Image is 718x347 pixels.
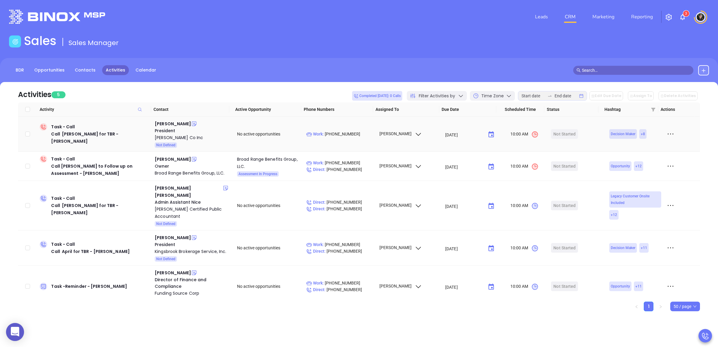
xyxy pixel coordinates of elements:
span: + 12 [635,163,642,169]
span: Time Zone [481,93,504,99]
a: Marketing [590,11,617,23]
input: MM/DD/YYYY [445,245,483,251]
span: Direct : [306,206,326,211]
span: Work : [306,160,324,165]
span: + 8 [641,131,645,137]
img: iconSetting [665,14,672,21]
a: Reporting [629,11,655,23]
span: Work : [306,242,324,247]
a: Contacts [71,65,99,75]
div: [PERSON_NAME] [155,269,191,276]
div: Task - Call [51,241,130,255]
p: [PHONE_NUMBER] [306,241,374,248]
div: No active opportunities [237,245,301,251]
div: [PERSON_NAME] [PERSON_NAME] [155,184,223,199]
div: Not Started [553,201,576,210]
sup: 3 [683,11,689,17]
span: 50 / page [674,302,697,311]
th: Status [544,102,598,117]
div: Not Started [553,243,576,253]
button: left [632,302,641,311]
span: search [577,68,581,72]
button: Assign To [628,91,654,100]
th: Assigned To [373,102,439,117]
p: [PHONE_NUMBER] [306,280,374,286]
span: swap-right [547,93,552,98]
div: President [155,241,229,248]
p: [PHONE_NUMBER] [306,248,374,254]
span: [PERSON_NAME] [379,163,422,168]
span: Opportunity [611,283,630,290]
span: [PERSON_NAME] [379,131,422,136]
span: Decision Maker [611,131,635,137]
span: Not Defined [156,256,175,262]
input: MM/DD/YYYY [445,164,483,170]
span: + 12 [611,212,617,218]
div: No active opportunities [237,283,301,290]
button: Choose date, selected date is Dec 1, 2025 [485,281,497,293]
div: Call [PERSON_NAME] for TBR - [PERSON_NAME] [51,202,150,216]
th: Due Date [439,102,496,117]
div: Admin Assistant Nice [155,199,229,205]
span: Work : [306,132,324,136]
p: [PHONE_NUMBER] [306,286,374,293]
p: [PHONE_NUMBER] [306,199,374,205]
a: [PERSON_NAME] Certified Public Accountant [155,205,229,220]
div: Task - Call [51,123,150,145]
span: [PERSON_NAME] [379,245,422,250]
p: [PHONE_NUMBER] [306,166,374,173]
input: Search… [582,67,690,74]
div: No active opportunities [237,131,301,137]
div: Not Started [553,161,576,171]
button: Choose date, selected date is Aug 18, 2025 [485,161,497,173]
span: Hashtag [604,106,649,113]
a: Calendar [132,65,160,75]
h1: Sales [24,34,56,48]
th: Contact [151,102,229,117]
span: Work : [306,281,324,285]
div: [PERSON_NAME] [155,120,191,127]
div: President [155,127,229,134]
a: 1 [644,302,653,311]
a: Kingsbrook Brokerage Service, Inc. [155,248,229,255]
span: + 11 [635,283,642,290]
span: Assessment In Progress [239,171,277,177]
span: Legacy Customer Onsite Included [611,193,660,206]
span: 5 [51,91,65,98]
li: Previous Page [632,302,641,311]
input: MM/DD/YYYY [445,132,483,138]
div: [PERSON_NAME] Co Inc [155,134,229,141]
span: Direct : [306,287,326,292]
input: MM/DD/YYYY [445,203,483,209]
a: Activities [102,65,129,75]
button: Choose date, selected date is Aug 15, 2025 [485,129,497,141]
input: Start date [522,93,545,99]
span: right [659,305,662,309]
a: Opportunities [31,65,68,75]
input: End date [555,93,578,99]
div: Task - Call [51,155,150,177]
div: Director of Finance and Compliance [155,276,229,290]
th: Active Opportunity [229,102,301,117]
p: [PHONE_NUMBER] [306,160,374,166]
button: right [656,302,665,311]
span: Not Defined [156,142,175,148]
img: iconNotification [679,14,686,21]
button: Choose date, selected date is Sep 16, 2025 [485,242,497,254]
a: BDR [12,65,28,75]
button: Choose date, selected date is Sep 16, 2025 [485,200,497,212]
div: Call [PERSON_NAME] to Follow up on Assessment - [PERSON_NAME] [51,163,150,177]
span: Opportunity [611,163,630,169]
div: Call April for TBR - [PERSON_NAME] [51,248,130,255]
button: Delete Activities [659,91,698,100]
div: [PERSON_NAME] [155,156,191,163]
div: Broad Range Benefits Group, LLC. [237,156,301,170]
a: Funding Source Corp [155,290,229,297]
a: Broad Range Benefits Group, LLC. [155,169,229,177]
input: MM/DD/YYYY [445,284,483,290]
span: 10:00 AM [510,283,539,291]
p: [PHONE_NUMBER] [306,205,374,212]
